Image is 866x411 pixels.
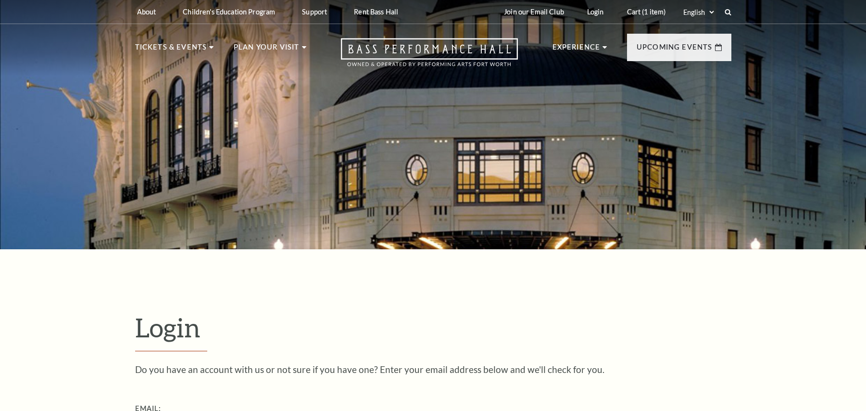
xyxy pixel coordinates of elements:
p: Upcoming Events [637,41,713,59]
p: Experience [552,41,601,59]
p: Plan Your Visit [234,41,300,59]
p: Do you have an account with us or not sure if you have one? Enter your email address below and we... [135,365,731,374]
p: About [137,8,156,16]
p: Tickets & Events [135,41,207,59]
p: Children's Education Program [183,8,275,16]
span: Login [135,312,201,343]
select: Select: [681,8,715,17]
p: Support [302,8,327,16]
p: Rent Bass Hall [354,8,398,16]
